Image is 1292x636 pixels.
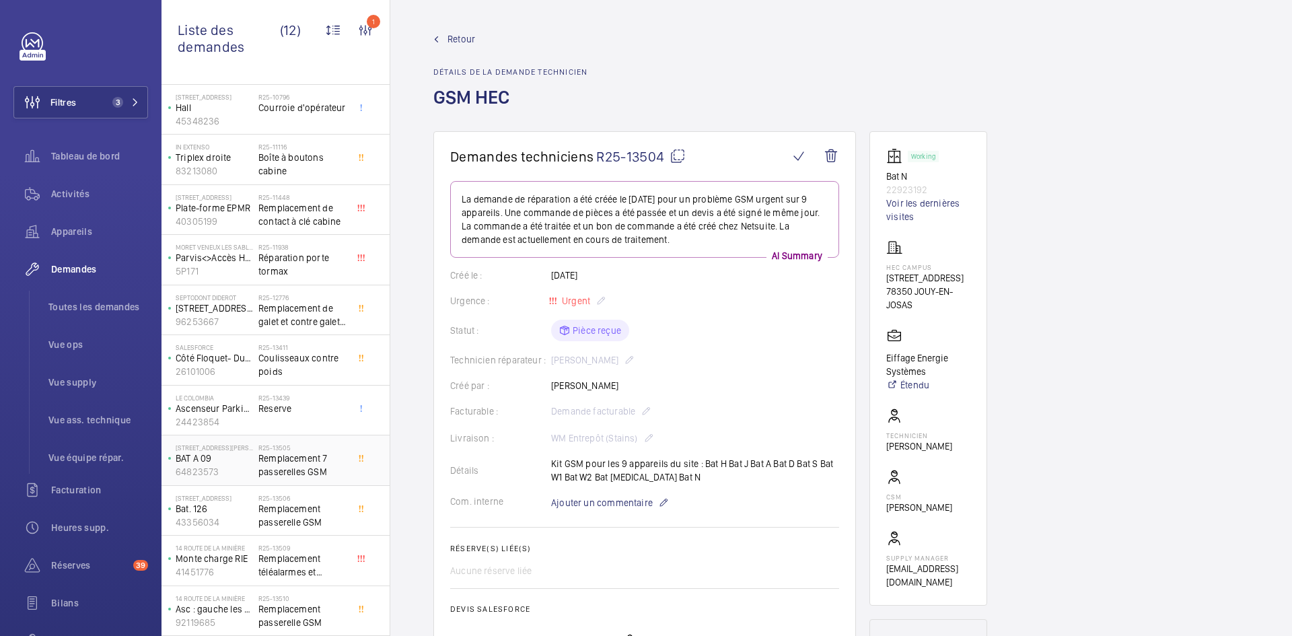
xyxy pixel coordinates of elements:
span: Demandes [51,262,148,276]
p: Côté Floquet- Duplex droite [176,351,253,365]
span: Activités [51,187,148,201]
p: 64823573 [176,465,253,479]
p: [STREET_ADDRESS] [176,93,253,101]
h2: R25-13411 [258,343,347,351]
p: Supply manager [886,554,970,562]
p: Working [911,154,935,159]
img: elevator.svg [886,148,908,164]
p: 24423854 [176,415,253,429]
h2: R25-13439 [258,394,347,402]
p: [STREET_ADDRESS] [886,271,970,285]
span: Vue équipe répar. [48,451,148,464]
p: Technicien [886,431,952,439]
h2: R25-12776 [258,293,347,302]
span: R25-13504 [596,148,686,165]
p: Bat N [886,170,970,183]
p: [PERSON_NAME] [886,501,952,514]
h2: R25-13509 [258,544,347,552]
span: Remplacement passerelle GSM [258,602,347,629]
span: Ajouter un commentaire [551,496,653,509]
h2: Devis Salesforce [450,604,839,614]
p: Septodont DIDEROT [176,293,253,302]
h2: Détails de la demande technicien [433,67,587,77]
h2: R25-11938 [258,243,347,251]
span: Remplacement 7 passerelles GSM [258,452,347,479]
span: Remplacement de contact à clé cabine [258,201,347,228]
p: Monte charge RIE [176,552,253,565]
p: [STREET_ADDRESS][PERSON_NAME] [176,444,253,452]
p: 92119685 [176,616,253,629]
h2: R25-10796 [258,93,347,101]
span: Filtres [50,96,76,109]
h2: R25-13505 [258,444,347,452]
p: 40305199 [176,215,253,228]
p: IN EXTENSO [176,143,253,151]
h2: R25-11448 [258,193,347,201]
h2: R25-13506 [258,494,347,502]
span: Appareils [51,225,148,238]
p: Hall [176,101,253,114]
span: 39 [133,560,148,571]
p: 5P171 [176,264,253,278]
p: MORET VENEUX LES SABLONS [176,243,253,251]
p: 83213080 [176,164,253,178]
span: Vue supply [48,376,148,389]
p: Parvis<>Accès Hall BV [176,251,253,264]
p: Eiffage Energie Systèmes [886,351,970,378]
p: 14 Route de la Minière [176,594,253,602]
span: Demandes techniciens [450,148,594,165]
span: Coulisseaux contre poids [258,351,347,378]
span: Liste des demandes [178,22,280,55]
p: [STREET_ADDRESS] [176,302,253,315]
h1: GSM HEC [433,85,587,131]
span: Heures supp. [51,521,148,534]
p: 45348236 [176,114,253,128]
p: [STREET_ADDRESS] [176,193,253,201]
p: HEC CAMPUS [886,263,970,271]
span: Remplacement téléalarmes et passerelle GSM [258,552,347,579]
span: Retour [447,32,475,46]
a: Étendu [886,378,970,392]
p: 43356034 [176,516,253,529]
p: 14 Route de la Minière [176,544,253,552]
p: 78350 JOUY-EN-JOSAS [886,285,970,312]
p: 26101006 [176,365,253,378]
h2: Réserve(s) liée(s) [450,544,839,553]
a: Voir les dernières visites [886,197,970,223]
span: Toutes les demandes [48,300,148,314]
p: BAT A 09 [176,452,253,465]
p: Le Colombia [176,394,253,402]
p: [EMAIL_ADDRESS][DOMAIN_NAME] [886,562,970,589]
p: [PERSON_NAME] [886,439,952,453]
span: Vue ops [48,338,148,351]
span: Réserves [51,559,128,572]
span: Bilans [51,596,148,610]
p: 96253667 [176,315,253,328]
p: Ascenseur Parking [176,402,253,415]
span: Remplacement passerelle GSM [258,502,347,529]
button: Filtres3 [13,86,148,118]
p: SALESFORCE [176,343,253,351]
h2: R25-13510 [258,594,347,602]
span: Facturation [51,483,148,497]
p: CSM [886,493,952,501]
p: Triplex droite [176,151,253,164]
span: Courroie d'opérateur [258,101,347,114]
p: AI Summary [766,249,828,262]
span: Reserve [258,402,347,415]
p: La demande de réparation a été créée le [DATE] pour un problème GSM urgent sur 9 appareils. Une c... [462,192,828,246]
p: 41451776 [176,565,253,579]
p: Bat. 126 [176,502,253,516]
h2: R25-11116 [258,143,347,151]
span: 3 [112,97,123,108]
p: [STREET_ADDRESS] [176,494,253,502]
span: Tableau de bord [51,149,148,163]
span: Réparation porte tormax [258,251,347,278]
span: Remplacement de galet et contre galet porte palière. [258,302,347,328]
p: 22923192 [886,183,970,197]
span: Vue ass. technique [48,413,148,427]
p: Asc : gauche les espaces [176,602,253,616]
span: Boîte à boutons cabine [258,151,347,178]
p: Plate-forme EPMR [176,201,253,215]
